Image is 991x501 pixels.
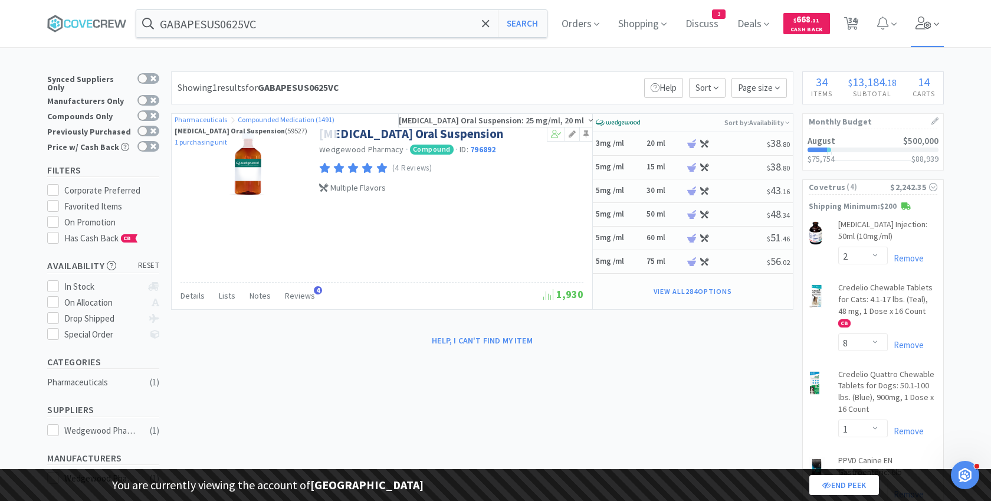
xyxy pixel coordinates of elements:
[838,219,937,247] a: [MEDICAL_DATA] Injection: 50ml (10mg/ml)
[781,140,790,149] span: . 80
[905,88,943,99] h4: Carts
[781,187,790,196] span: . 16
[47,451,159,465] h5: Manufacturers
[314,286,322,294] span: 4
[410,145,454,154] span: Compound
[890,181,937,194] div: $2,242.35
[64,215,160,230] div: On Promotion
[808,153,835,164] span: $75,754
[47,110,132,120] div: Compounds Only
[838,455,937,483] a: PPVD Canine EN Gastroenteric: 6lb
[767,184,790,197] span: 43
[150,424,159,438] div: ( 1 )
[809,475,879,495] a: End Peek
[596,139,643,149] h5: 3mg /ml
[47,259,159,273] h5: Availability
[64,296,143,310] div: On Allocation
[803,88,840,99] h4: Items
[64,328,143,342] div: Special Order
[596,162,643,172] h5: 5mg /ml
[596,209,643,220] h5: 5mg /ml
[399,115,593,126] span: [MEDICAL_DATA] Oral Suspension: 25 mg/ml, 20 ml
[838,282,937,333] a: Credelio Chewable Tablets for Cats: 4.1-17 lbs. (Teal), 48 mg, 1 Dose x 16 Count CB
[64,424,137,438] div: Wedgewood Pharmacy
[136,10,547,37] input: Search by item, sku, manufacturer, ingredient, size...
[809,371,821,395] img: 868b877fb8c74fc48728056354f79e3c_777170.png
[543,287,583,301] span: 1,930
[64,280,143,294] div: In Stock
[781,211,790,220] span: . 34
[250,290,271,301] span: Notes
[596,257,643,267] h5: 5mg /ml
[455,144,458,155] span: ·
[596,114,640,132] img: e40baf8987b14801afb1611fffac9ca4_8.png
[911,155,939,163] h3: $
[810,17,819,24] span: . 11
[767,211,770,220] span: $
[64,233,138,244] span: Has Cash Back
[888,253,924,264] a: Remove
[689,78,726,98] span: Sort
[888,425,924,437] a: Remove
[903,135,939,146] span: $500,000
[809,221,822,245] img: 9e431b1a4d5b46ebac27e48f7fc59c86_26756.png
[803,129,943,170] a: August$500,000$75,754$88,939
[47,375,143,389] div: Pharmaceuticals
[852,74,885,89] span: 13,184
[175,125,334,136] div: ( 59527 )
[839,20,864,31] a: 34
[47,126,132,136] div: Previously Purchased
[809,114,937,129] h1: Monthly Budget
[793,17,796,24] span: $
[64,312,143,326] div: Drop Shipped
[178,80,339,96] div: Showing 1 results
[319,144,404,155] a: Wedgewood Pharmacy
[596,233,643,243] h5: 5mg /ml
[47,73,132,91] div: Synced Suppliers Only
[245,81,339,93] span: for
[793,14,819,25] span: 668
[888,339,924,351] a: Remove
[47,403,159,417] h5: Suppliers
[647,233,682,243] h6: 60 ml
[47,163,159,177] h5: Filters
[724,114,790,131] p: Sort by: Availability
[406,144,408,155] span: ·
[498,10,547,37] button: Search
[809,457,825,481] img: 4c88b896f6254b0f9cb200f2737cd26b_19499.png
[767,234,770,243] span: $
[596,186,643,196] h5: 5mg /ml
[713,10,725,18] span: 3
[64,199,160,214] div: Favorited Items
[112,476,424,495] p: You are currently viewing the account of
[767,160,790,173] span: 38
[47,95,132,105] div: Manufacturers Only
[731,78,787,98] span: Page size
[767,207,790,221] span: 48
[175,115,228,124] a: Pharmaceuticals
[808,136,835,145] h2: August
[951,461,979,489] iframe: Intercom live chat
[175,137,227,146] a: 1 purchasing unit
[783,8,830,40] a: $668.11Cash Back
[781,258,790,267] span: . 02
[470,144,496,155] span: 796892
[767,140,770,149] span: $
[219,290,235,301] span: Lists
[258,81,339,93] strong: GABAPESUS0625VC
[809,181,845,194] span: Covetrus
[840,76,904,88] div: .
[767,187,770,196] span: $
[803,201,943,213] p: Shipping Minimum: $200
[460,144,496,155] span: ID:
[285,290,315,301] span: Reviews
[767,231,790,244] span: 51
[150,375,159,389] div: ( 1 )
[840,88,904,99] h4: Subtotal
[915,153,939,164] span: 88,939
[848,77,852,89] span: $
[175,126,285,135] strong: [MEDICAL_DATA] Oral Suspension
[647,139,682,149] h6: 20 ml
[210,126,287,202] img: 864af33da81546e8ae1e7b45462ca4be_586317.png
[816,74,828,89] span: 34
